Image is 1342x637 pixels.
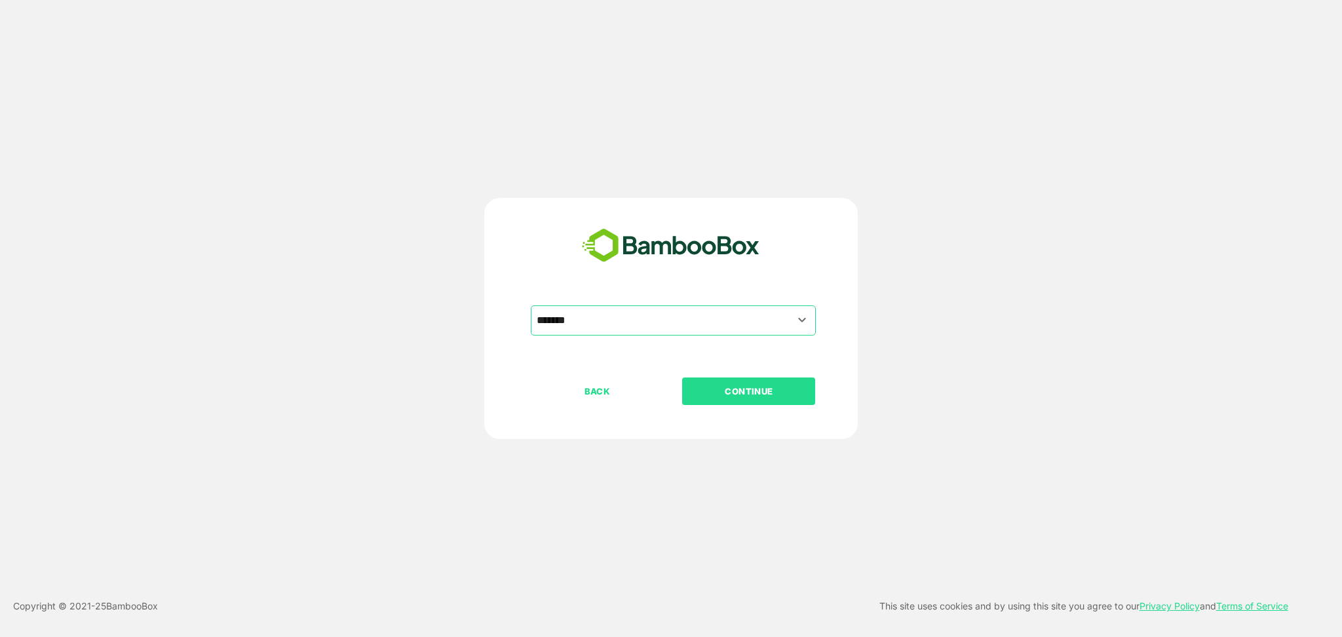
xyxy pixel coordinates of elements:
[575,224,767,267] img: bamboobox
[1140,600,1200,611] a: Privacy Policy
[1216,600,1288,611] a: Terms of Service
[532,384,663,398] p: BACK
[683,384,815,398] p: CONTINUE
[794,311,811,329] button: Open
[682,377,815,405] button: CONTINUE
[531,377,664,405] button: BACK
[13,598,158,614] p: Copyright © 2021- 25 BambooBox
[879,598,1288,614] p: This site uses cookies and by using this site you agree to our and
